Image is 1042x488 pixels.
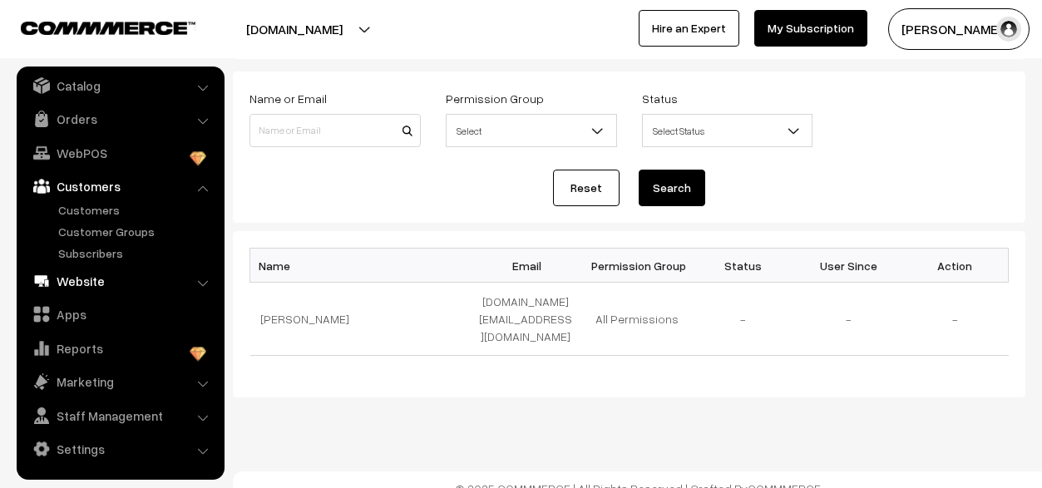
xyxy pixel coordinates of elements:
[21,266,219,296] a: Website
[21,171,219,201] a: Customers
[902,283,1009,356] td: -
[446,90,544,107] label: Permission Group
[584,249,690,283] th: Permission Group
[643,116,812,145] span: Select Status
[639,170,705,206] button: Search
[21,333,219,363] a: Reports
[553,170,620,206] a: Reset
[796,283,902,356] td: -
[249,90,327,107] label: Name or Email
[21,401,219,431] a: Staff Management
[54,244,219,262] a: Subscribers
[21,104,219,134] a: Orders
[477,249,584,283] th: Email
[21,434,219,464] a: Settings
[796,249,902,283] th: User Since
[188,8,401,50] button: [DOMAIN_NAME]
[754,10,867,47] a: My Subscription
[642,114,813,147] span: Select Status
[21,17,166,37] a: COMMMERCE
[642,90,678,107] label: Status
[21,138,219,168] a: WebPOS
[902,249,1009,283] th: Action
[584,283,690,356] td: All Permissions
[250,249,478,283] th: Name
[21,299,219,329] a: Apps
[250,283,478,356] td: [PERSON_NAME]
[477,283,584,356] td: [DOMAIN_NAME][EMAIL_ADDRESS][DOMAIN_NAME]
[21,22,195,34] img: COMMMERCE
[54,223,219,240] a: Customer Groups
[447,116,616,145] span: Select
[689,283,796,356] td: -
[54,201,219,219] a: Customers
[446,114,617,147] span: Select
[639,10,739,47] a: Hire an Expert
[996,17,1021,42] img: user
[888,8,1030,50] button: [PERSON_NAME]
[249,114,421,147] input: Name or Email
[21,367,219,397] a: Marketing
[21,71,219,101] a: Catalog
[689,249,796,283] th: Status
